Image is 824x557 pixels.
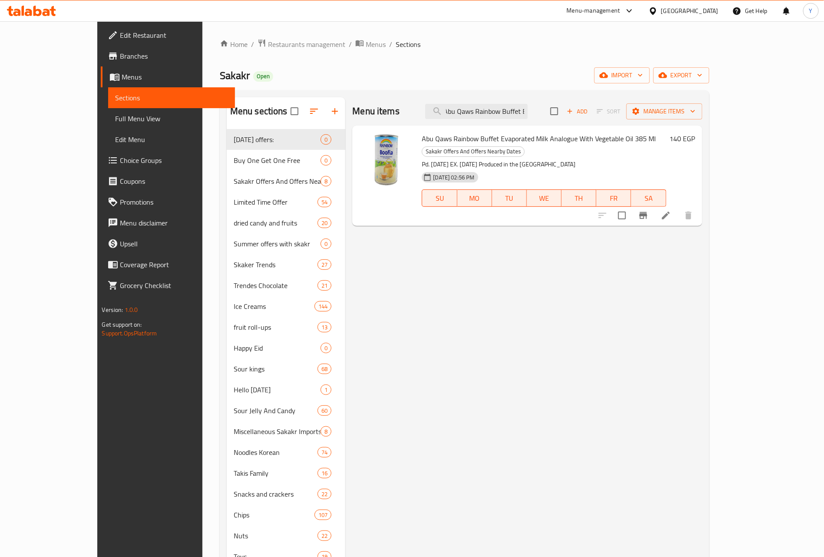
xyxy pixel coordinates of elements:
button: TH [562,189,596,207]
span: WE [530,192,558,205]
span: import [601,70,643,81]
button: Manage items [626,103,702,119]
div: items [314,510,331,520]
div: items [321,155,331,166]
div: items [318,322,331,332]
h2: Menu sections [230,105,288,118]
span: Sections [396,39,420,50]
div: Takis Family16 [227,463,346,484]
li: / [251,39,254,50]
button: Branch-specific-item [633,205,654,226]
div: Buy One Get One Free0 [227,150,346,171]
span: MO [461,192,489,205]
div: fruit roll-ups13 [227,317,346,338]
span: 0 [321,344,331,352]
h2: Menu items [352,105,400,118]
span: 54 [318,198,331,206]
div: items [321,134,331,145]
span: 1.0.0 [125,304,138,315]
div: Hello [DATE]1 [227,379,346,400]
p: Pd. [DATE] EX. [DATE] Produced in the [GEOGRAPHIC_DATA] [422,159,666,170]
span: 20 [318,219,331,227]
a: Promotions [101,192,235,212]
a: Restaurants management [258,39,345,50]
input: search [425,104,528,119]
div: items [321,239,331,249]
a: Choice Groups [101,150,235,171]
span: Promotions [120,197,228,207]
span: 74 [318,448,331,457]
span: Open [253,73,273,80]
span: 22 [318,490,331,498]
div: items [321,426,331,437]
span: 1 [321,386,331,394]
img: Abu Qaws Rainbow Buffet Evaporated Milk Analogue With Vegetable Oil 385 Ml [359,133,415,188]
button: TU [492,189,527,207]
span: SU [426,192,453,205]
div: [GEOGRAPHIC_DATA] [661,6,718,16]
div: items [321,385,331,395]
span: Ice Creams [234,301,314,312]
div: Sour Jelly And Candy60 [227,400,346,421]
div: Miscellaneous Sakakr Imports [234,426,321,437]
span: Menu disclaimer [120,218,228,228]
span: TU [496,192,523,205]
span: Choice Groups [120,155,228,166]
span: dried candy and fruits [234,218,318,228]
button: MO [457,189,492,207]
span: Snacks and crackers [234,489,318,499]
span: Hello [DATE] [234,385,321,395]
div: Noodles Korean74 [227,442,346,463]
span: Upsell [120,239,228,249]
span: Trendes Chocolate [234,280,318,291]
nav: breadcrumb [220,39,709,50]
span: 8 [321,177,331,186]
a: Sections [108,87,235,108]
span: 68 [318,365,331,373]
span: Chips [234,510,314,520]
span: Takis Family [234,468,318,478]
span: Menus [366,39,386,50]
div: Snacks and crackers22 [227,484,346,504]
span: Edit Restaurant [120,30,228,40]
span: Sakakr Offers And Offers Nearby Dates [234,176,321,186]
span: Coupons [120,176,228,186]
span: Edit Menu [115,134,228,145]
div: Monday offers: [234,134,321,145]
span: Noodles Korean [234,447,318,458]
div: [DATE] offers:0 [227,129,346,150]
div: Happy Eid0 [227,338,346,358]
span: Select to update [613,206,631,225]
button: import [594,67,650,83]
div: Miscellaneous Sakakr Imports8 [227,421,346,442]
span: TH [565,192,593,205]
span: 13 [318,323,331,332]
a: Support.OpsPlatform [102,328,157,339]
div: items [318,447,331,458]
span: SA [635,192,662,205]
span: Nuts [234,530,318,541]
div: Chips107 [227,504,346,525]
span: Grocery Checklist [120,280,228,291]
span: Menus [122,72,228,82]
li: / [389,39,392,50]
span: Get support on: [102,319,142,330]
div: Happy Eid [234,343,321,353]
span: Sakakr [220,66,250,85]
span: 22 [318,532,331,540]
span: 107 [315,511,331,519]
span: 0 [321,156,331,165]
li: / [349,39,352,50]
a: Grocery Checklist [101,275,235,296]
span: Add item [563,105,591,118]
span: Sour Jelly And Candy [234,405,318,416]
div: items [318,405,331,416]
span: Summer offers with skakr [234,239,321,249]
div: Trendes Chocolate21 [227,275,346,296]
span: Manage items [633,106,695,117]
